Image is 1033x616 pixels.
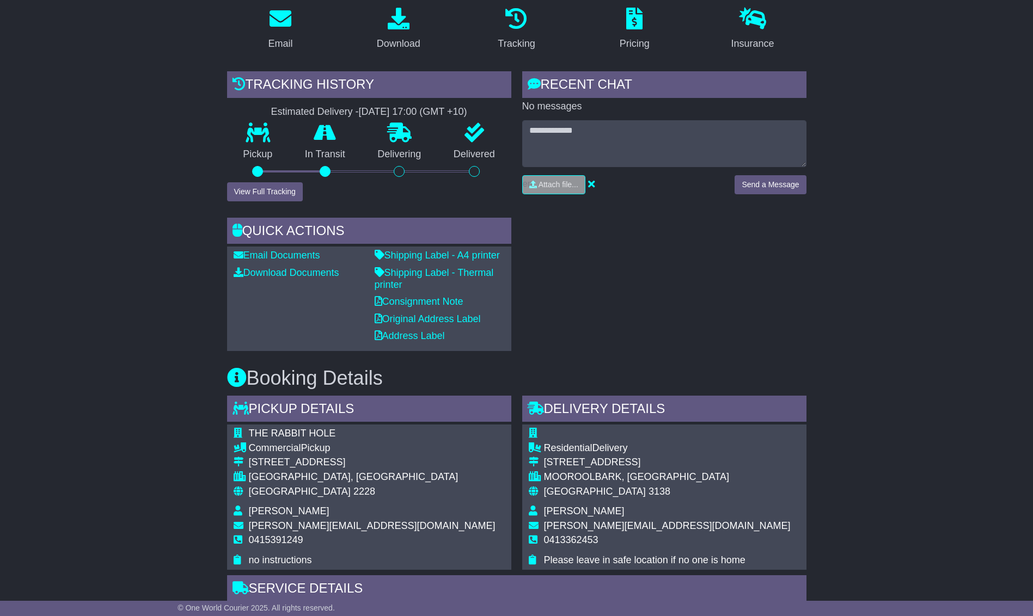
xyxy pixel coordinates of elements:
[249,555,312,565] span: no instructions
[249,428,336,439] span: THE RABBIT HOLE
[522,71,806,101] div: RECENT CHAT
[359,106,467,118] div: [DATE] 17:00 (GMT +10)
[227,218,511,247] div: Quick Actions
[249,457,496,469] div: [STREET_ADDRESS]
[249,442,496,454] div: Pickup
[620,36,650,51] div: Pricing
[544,486,646,497] span: [GEOGRAPHIC_DATA]
[735,175,806,194] button: Send a Message
[249,534,303,545] span: 0415391249
[375,267,494,290] a: Shipping Label - Thermal printer
[289,149,362,161] p: In Transit
[178,603,335,612] span: © One World Courier 2025. All rights reserved.
[375,330,445,341] a: Address Label
[353,486,375,497] span: 2228
[375,296,463,307] a: Consignment Note
[377,36,420,51] div: Download
[522,396,806,425] div: Delivery Details
[544,442,592,453] span: Residential
[227,575,806,605] div: Service Details
[249,471,496,483] div: [GEOGRAPHIC_DATA], [GEOGRAPHIC_DATA]
[234,267,339,278] a: Download Documents
[234,250,320,261] a: Email Documents
[437,149,511,161] p: Delivered
[227,106,511,118] div: Estimated Delivery -
[375,313,481,324] a: Original Address Label
[649,486,670,497] span: 3138
[613,4,657,55] a: Pricing
[544,457,791,469] div: [STREET_ADDRESS]
[249,442,301,453] span: Commercial
[544,471,791,483] div: MOOROOLBARK, [GEOGRAPHIC_DATA]
[731,36,774,51] div: Insurance
[491,4,542,55] a: Tracking
[544,534,598,545] span: 0413362453
[375,250,500,261] a: Shipping Label - A4 printer
[227,182,303,201] button: View Full Tracking
[261,4,299,55] a: Email
[522,101,806,113] p: No messages
[498,36,535,51] div: Tracking
[227,71,511,101] div: Tracking history
[227,367,806,389] h3: Booking Details
[370,4,427,55] a: Download
[227,396,511,425] div: Pickup Details
[227,149,289,161] p: Pickup
[544,506,625,516] span: [PERSON_NAME]
[249,520,496,531] span: [PERSON_NAME][EMAIL_ADDRESS][DOMAIN_NAME]
[249,506,329,516] span: [PERSON_NAME]
[544,520,791,531] span: [PERSON_NAME][EMAIL_ADDRESS][DOMAIN_NAME]
[544,555,745,565] span: Please leave in safe location if no one is home
[249,486,351,497] span: [GEOGRAPHIC_DATA]
[362,149,438,161] p: Delivering
[544,442,791,454] div: Delivery
[724,4,781,55] a: Insurance
[268,36,292,51] div: Email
